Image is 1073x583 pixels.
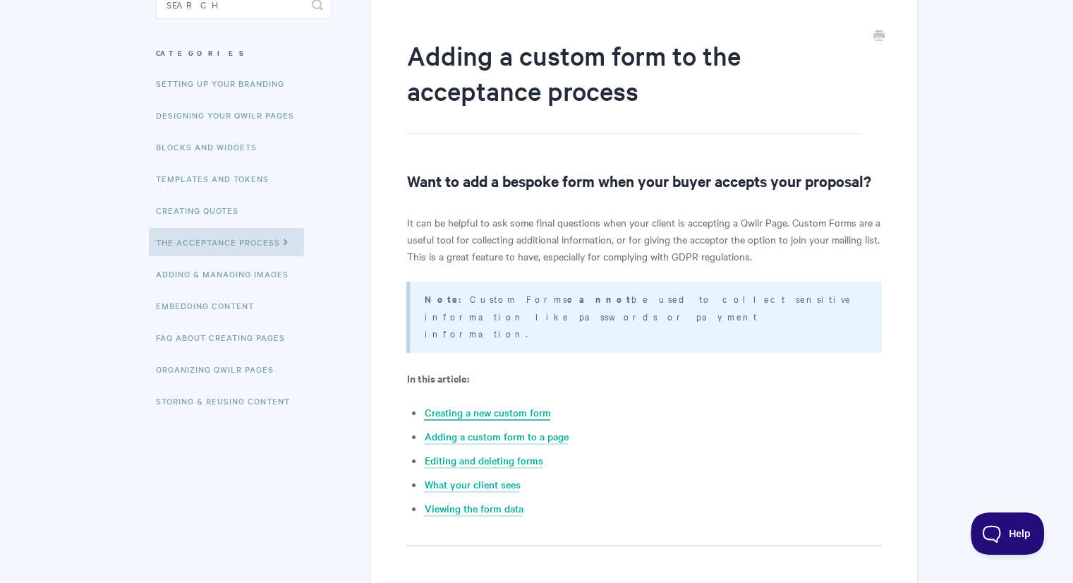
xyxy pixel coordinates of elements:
[149,228,304,256] a: The Acceptance Process
[566,292,631,306] strong: cannot
[156,196,249,224] a: Creating Quotes
[156,40,332,66] h3: Categories
[156,69,295,97] a: Setting up your Branding
[156,133,267,161] a: Blocks and Widgets
[156,101,305,129] a: Designing Your Qwilr Pages
[406,37,860,134] h1: Adding a custom form to the acceptance process
[971,512,1045,555] iframe: Toggle Customer Support
[406,169,881,192] h2: Want to add a bespoke form when your buyer accepts your proposal?
[424,290,863,342] p: Custom Forms be used to collect sensitive information like passwords or payment information.
[424,429,568,445] a: Adding a custom form to a page
[156,164,279,193] a: Templates and Tokens
[873,29,885,44] a: Print this Article
[424,405,550,421] a: Creating a new custom form
[156,355,284,383] a: Organizing Qwilr Pages
[406,214,881,265] p: It can be helpful to ask some final questions when your client is accepting a Qwilr Page. Custom ...
[156,291,265,320] a: Embedding Content
[156,387,301,415] a: Storing & Reusing Content
[424,292,469,306] strong: Note:
[156,323,296,351] a: FAQ About Creating Pages
[424,477,520,493] a: What your client sees
[406,371,468,385] strong: In this article:
[156,260,299,288] a: Adding & Managing Images
[424,453,542,469] a: Editing and deleting forms
[424,501,523,517] a: Viewing the form data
